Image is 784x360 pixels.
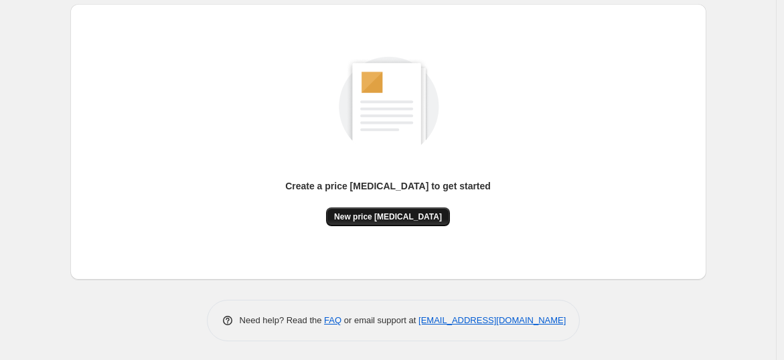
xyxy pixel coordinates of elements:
[326,207,450,226] button: New price [MEDICAL_DATA]
[240,315,325,325] span: Need help? Read the
[418,315,566,325] a: [EMAIL_ADDRESS][DOMAIN_NAME]
[285,179,491,193] p: Create a price [MEDICAL_DATA] to get started
[334,211,442,222] span: New price [MEDICAL_DATA]
[341,315,418,325] span: or email support at
[324,315,341,325] a: FAQ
